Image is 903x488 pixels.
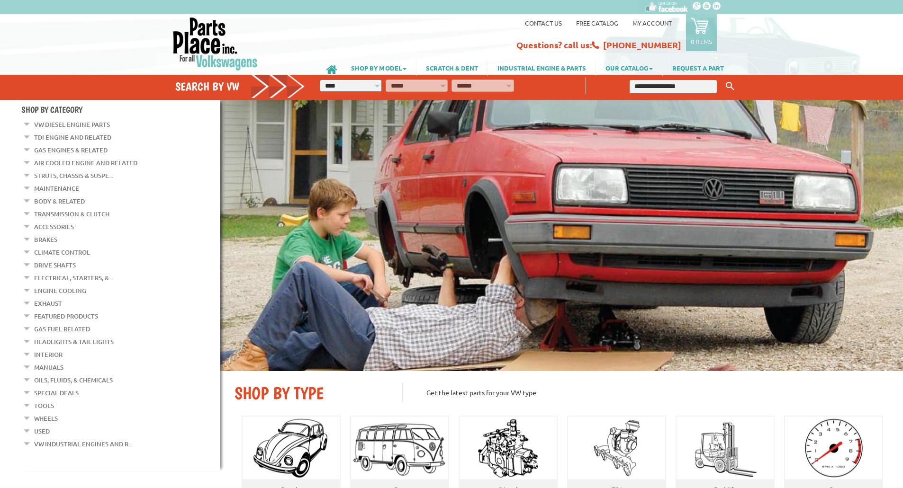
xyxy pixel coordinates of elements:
a: VW Diesel Engine Parts [34,118,110,131]
a: INDUSTRIAL ENGINE & PARTS [488,60,596,76]
a: REQUEST A PART [663,60,733,76]
a: 0 items [686,14,717,51]
a: Body & Related [34,195,85,207]
a: Exhaust [34,297,62,310]
a: Tools [34,399,54,412]
h4: Search by VW [175,80,305,93]
p: Get the latest parts for your VW type [402,383,889,402]
a: Brakes [34,233,57,246]
a: Headlights & Tail Lights [34,336,114,348]
a: Free Catalog [576,19,618,27]
a: Climate Control [34,246,90,258]
img: Gas [795,416,872,480]
a: OUR CATALOG [596,60,662,76]
a: Gas Fuel Related [34,323,90,335]
a: Air Cooled Engine and Related [34,157,137,169]
a: Contact us [525,19,562,27]
button: Keyword Search [723,79,737,94]
a: Special Deals [34,387,79,399]
img: TDI [586,416,648,480]
img: Parts Place Inc! [172,17,259,71]
img: Diesel [474,416,542,480]
a: My Account [632,19,672,27]
a: SCRATCH & DENT [416,60,488,76]
a: Struts, Chassis & Suspe... [34,169,113,182]
a: Used [34,425,50,437]
a: Transmission & Clutch [34,208,109,220]
a: Drive Shafts [34,259,76,271]
a: Accessories [34,221,74,233]
p: 0 items [691,37,712,45]
a: SHOP BY MODEL [342,60,416,76]
h2: SHOP BY TYPE [235,383,388,403]
a: TDI Engine and Related [34,131,111,143]
img: First slide [900x500] [220,100,903,371]
img: Forklift [692,416,759,480]
a: Manuals [34,361,63,373]
a: Oils, Fluids, & Chemicals [34,374,113,386]
a: Wheels [34,412,58,425]
img: Beatle [244,416,339,480]
a: Featured Products [34,310,98,322]
a: Interior [34,348,63,361]
h4: Shop By Category [21,105,220,115]
img: Bus [351,419,448,477]
a: Engine Cooling [34,284,86,297]
a: VW Industrial Engines and R... [34,438,133,450]
a: Maintenance [34,182,79,195]
a: Gas Engines & Related [34,144,108,156]
a: Electrical, Starters, &... [34,272,113,284]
